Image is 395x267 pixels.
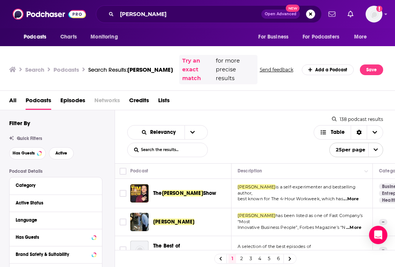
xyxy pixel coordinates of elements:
[331,130,345,135] span: Table
[55,30,81,44] a: Charts
[9,147,46,159] button: Has Guests
[16,217,91,223] div: Language
[247,254,254,263] a: 3
[9,119,30,127] h2: Filter By
[256,254,264,263] a: 4
[134,130,185,135] button: open menu
[55,151,67,155] span: Active
[354,32,367,42] span: More
[351,125,367,139] div: Sort Direction
[265,254,273,263] a: 5
[346,225,361,231] span: ...More
[286,5,299,12] span: New
[366,6,382,23] img: User Profile
[238,254,245,263] a: 2
[60,94,85,109] a: Episodes
[13,7,86,21] img: Podchaser - Follow, Share and Rate Podcasts
[366,6,382,23] button: Show profile menu
[238,225,345,230] span: Innovative Business People”, Forbes Magazine’s “N
[330,144,365,156] span: 25 per page
[26,94,51,109] a: Podcasts
[158,94,170,109] span: Lists
[379,219,387,225] p: --
[16,198,96,207] button: Active Status
[216,56,254,83] span: for more precise results
[25,66,44,73] h3: Search
[91,32,118,42] span: Monitoring
[120,219,126,225] span: Toggle select row
[265,12,296,16] span: Open Advanced
[18,30,56,44] button: open menu
[153,190,216,197] a: The[PERSON_NAME]Show
[345,8,356,21] a: Show notifications dropdown
[16,252,89,257] div: Brand Safety & Suitability
[120,190,126,197] span: Toggle select row
[314,125,384,140] button: Choose View
[16,215,96,225] button: Language
[53,66,79,73] h3: Podcasts
[238,184,356,196] span: is a self-experimenter and bestselling author,
[13,151,35,155] span: Has Guests
[49,147,74,159] button: Active
[303,32,339,42] span: For Podcasters
[88,66,173,73] div: Search Results:
[376,6,382,12] svg: Add a profile image
[228,254,236,263] a: 1
[16,183,91,188] div: Category
[130,166,148,175] div: Podcast
[366,6,382,23] span: Logged in as cmand-c
[302,64,354,75] a: Add a Podcast
[88,66,173,73] a: Search Results:[PERSON_NAME]
[349,30,377,44] button: open menu
[96,5,322,23] div: Search podcasts, credits, & more...
[130,213,149,231] img: Tim Ferriss
[60,32,77,42] span: Charts
[127,66,173,73] span: [PERSON_NAME]
[127,125,208,140] h2: Choose List sort
[130,241,149,259] img: The Best of "The Tim Ferriss Show"
[9,169,102,174] p: Podcast Details
[369,226,387,244] div: Open Intercom Messenger
[85,30,128,44] button: open menu
[238,196,343,201] span: best known for The 4-Hour Workweek, which has
[162,190,203,196] span: [PERSON_NAME]
[153,190,162,196] span: The
[9,94,16,109] span: All
[130,184,149,203] img: The Tim Ferriss Show
[16,249,96,259] button: Brand Safety & Suitability
[153,219,194,225] span: [PERSON_NAME]
[261,10,300,19] button: Open AdvancedNew
[332,116,383,122] div: 138 podcast results
[258,32,288,42] span: For Business
[343,196,359,202] span: ...More
[150,130,178,135] span: Relevancy
[298,30,350,44] button: open menu
[329,143,383,157] button: open menu
[117,8,261,20] input: Search podcasts, credits, & more...
[238,213,363,224] span: has been listed as one of Fast Company’s “Most
[182,56,214,83] a: Try an exact match
[120,246,126,253] span: Toggle select row
[238,213,275,218] span: [PERSON_NAME]
[129,94,149,109] a: Credits
[238,244,311,255] span: A selection of the best episodes of The
[16,232,96,242] button: Has Guests
[362,167,371,176] button: Column Actions
[203,190,217,196] span: Show
[153,242,229,257] a: The Best of "The[PERSON_NAME]Show"
[253,30,298,44] button: open menu
[24,32,46,42] span: Podcasts
[238,184,275,190] span: [PERSON_NAME]
[153,243,180,257] span: The Best of "The
[16,200,91,206] div: Active Status
[360,64,383,75] button: Save
[274,254,282,263] a: 6
[379,247,387,253] p: --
